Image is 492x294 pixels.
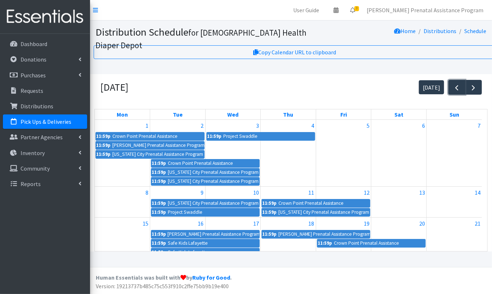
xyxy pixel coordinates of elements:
a: September 10, 2025 [252,187,260,198]
small: for [DEMOGRAPHIC_DATA] Health Diaper Depot [96,27,307,50]
a: 11:59pCrown Point Prenatal Assistance [261,199,370,208]
span: Version: 19213737b485c75c553f910c2ffe75bb9b19e400 [96,282,229,290]
a: 11:59p[US_STATE] City Prenatal Assistance Program [151,168,260,177]
td: September 16, 2025 [150,218,206,258]
h1: Distribution Schedule [96,26,322,51]
td: September 20, 2025 [371,218,427,258]
a: Partner Agencies [3,130,87,144]
a: September 14, 2025 [473,187,482,198]
a: September 18, 2025 [307,218,316,229]
a: Dashboard [3,37,87,51]
div: [US_STATE] City Prenatal Assistance Program [278,208,370,216]
p: Donations [21,56,46,63]
a: 3 [344,3,361,17]
div: [PERSON_NAME] Prenatal Assistance Program [278,230,370,238]
a: Reports [3,177,87,191]
div: 11:59p [262,199,277,207]
a: Thursday [282,109,295,119]
td: September 19, 2025 [316,218,371,258]
p: Reports [21,180,41,187]
a: User Guide [287,3,325,17]
a: 11:59p[US_STATE] City Prenatal Assistance Program [151,199,260,208]
a: Ruby for Good [192,274,230,281]
strong: Human Essentials was built with by . [96,274,232,281]
a: 11:59pProject Swaddle [206,132,315,141]
td: September 7, 2025 [426,120,482,187]
div: Project Swaddle [167,208,203,216]
div: [PERSON_NAME] Prenatal Assistance Program [167,230,260,238]
td: September 10, 2025 [205,187,261,218]
td: September 6, 2025 [371,120,427,187]
div: 11:59p [262,230,277,238]
div: 11:59p [151,177,166,185]
a: September 19, 2025 [362,218,371,229]
button: Next month [465,80,482,95]
a: September 12, 2025 [362,187,371,198]
td: September 8, 2025 [95,187,150,218]
td: September 3, 2025 [205,120,261,187]
div: Crown Point Prenatal Assistance [112,132,178,140]
a: Monday [115,109,129,119]
div: 11:59p [262,208,277,216]
p: Requests [21,87,43,94]
a: 11:59p[PERSON_NAME] Prenatal Assistance Program [95,141,205,150]
div: 11:59p [96,132,111,140]
div: 11:59p [151,248,166,256]
p: Inventory [21,149,45,157]
p: Community [21,165,50,172]
div: Safe Kids Lafayette [167,248,208,256]
div: Crown Point Prenatal Assistance [278,199,344,207]
a: 11:59p[PERSON_NAME] Prenatal Assistance Program [261,230,370,239]
div: 11:59p [96,150,111,158]
td: September 18, 2025 [261,218,316,258]
a: Saturday [393,109,405,119]
p: Dashboard [21,40,47,48]
button: Previous month [448,80,465,95]
div: 11:59p [151,208,166,216]
img: HumanEssentials [3,5,87,29]
a: September 21, 2025 [473,218,482,229]
p: Distributions [21,103,53,110]
td: September 14, 2025 [426,187,482,218]
a: Sunday [448,109,461,119]
a: Donations [3,52,87,67]
a: 11:59pCrown Point Prenatal Assistance [95,132,205,141]
a: Purchases [3,68,87,82]
div: Crown Point Prenatal Assistance [167,159,233,167]
a: September 9, 2025 [200,187,205,198]
a: 11:59pSafe Kids Lafayette [151,248,260,257]
a: 11:59p[US_STATE] City Prenatal Assistance Program [261,208,370,217]
a: September 13, 2025 [418,187,426,198]
div: Project Swaddle [223,132,258,140]
div: 11:59p [151,239,166,247]
a: 11:59pSafe Kids Lafayette [151,239,260,248]
td: September 12, 2025 [316,187,371,218]
a: Community [3,161,87,176]
p: Purchases [21,72,46,79]
a: September 3, 2025 [255,120,260,131]
a: September 4, 2025 [310,120,316,131]
div: 11:59p [207,132,222,140]
div: [PERSON_NAME] Prenatal Assistance Program [112,141,204,149]
td: September 5, 2025 [316,120,371,187]
div: 11:59p [151,230,166,238]
div: [US_STATE] City Prenatal Assistance Program [167,168,259,176]
a: September 5, 2025 [365,120,371,131]
a: Tuesday [171,109,184,119]
span: 3 [354,6,359,11]
a: Inventory [3,146,87,160]
a: Friday [339,109,348,119]
p: Pick Ups & Deliveries [21,118,71,125]
a: Distributions [424,27,456,35]
div: [US_STATE] City Prenatal Assistance Program [167,177,259,185]
div: [US_STATE] City Prenatal Assistance Program [167,199,259,207]
a: 11:59p[US_STATE] City Prenatal Assistance Program [95,150,205,159]
div: [US_STATE] City Prenatal Assistance Program [112,150,203,158]
a: Requests [3,83,87,98]
p: Partner Agencies [21,134,63,141]
a: September 8, 2025 [144,187,150,198]
a: Pick Ups & Deliveries [3,114,87,129]
td: September 15, 2025 [95,218,150,258]
div: 11:59p [151,199,166,207]
div: Safe Kids Lafayette [167,239,208,247]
